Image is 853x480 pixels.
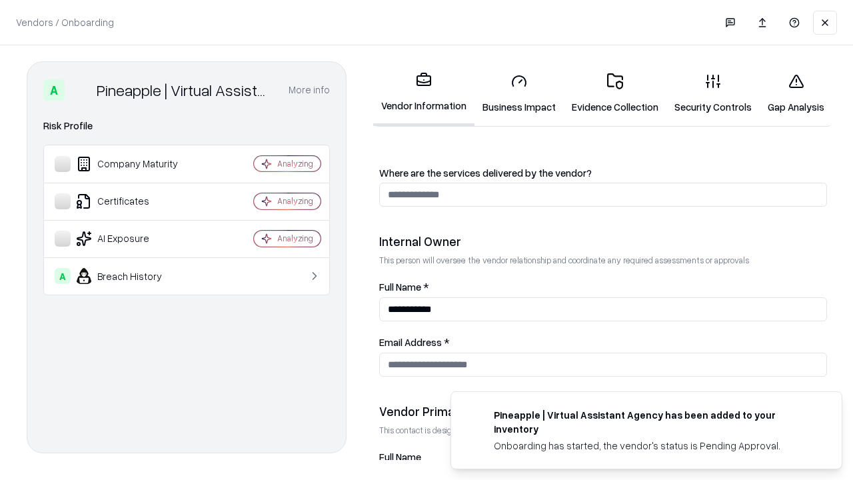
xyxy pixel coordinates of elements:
[379,425,827,436] p: This contact is designated to receive the assessment request from Shift
[666,63,760,125] a: Security Controls
[760,63,832,125] a: Gap Analysis
[55,268,71,284] div: A
[379,233,827,249] div: Internal Owner
[494,408,810,436] div: Pineapple | Virtual Assistant Agency has been added to your inventory
[277,195,313,207] div: Analyzing
[55,268,214,284] div: Breach History
[55,193,214,209] div: Certificates
[379,452,827,462] label: Full Name
[373,61,474,126] a: Vendor Information
[379,282,827,292] label: Full Name *
[55,231,214,247] div: AI Exposure
[564,63,666,125] a: Evidence Collection
[277,233,313,244] div: Analyzing
[467,408,483,424] img: trypineapple.com
[43,118,330,134] div: Risk Profile
[97,79,273,101] div: Pineapple | Virtual Assistant Agency
[379,168,827,178] label: Where are the services delivered by the vendor?
[70,79,91,101] img: Pineapple | Virtual Assistant Agency
[55,156,214,172] div: Company Maturity
[16,15,114,29] p: Vendors / Onboarding
[277,158,313,169] div: Analyzing
[494,439,810,453] div: Onboarding has started, the vendor's status is Pending Approval.
[379,403,827,419] div: Vendor Primary Contact
[289,78,330,102] button: More info
[43,79,65,101] div: A
[474,63,564,125] a: Business Impact
[379,255,827,266] p: This person will oversee the vendor relationship and coordinate any required assessments or appro...
[379,337,827,347] label: Email Address *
